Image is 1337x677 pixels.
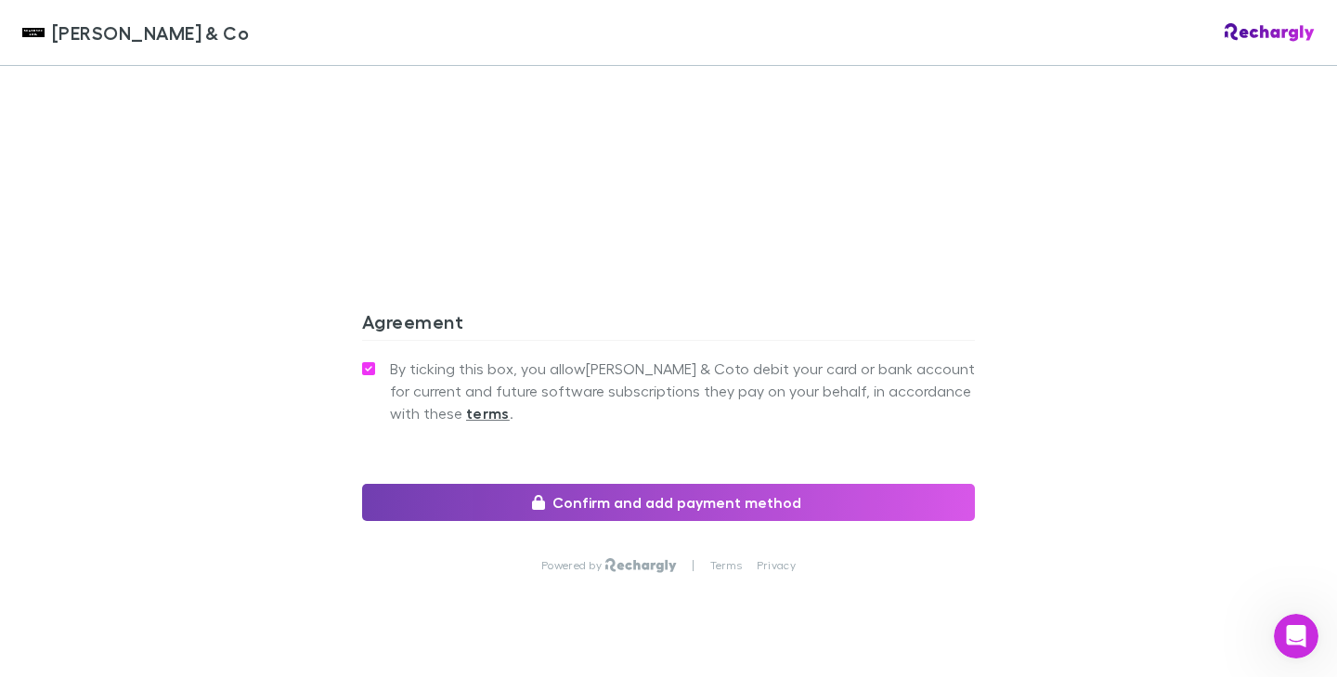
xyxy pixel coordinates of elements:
[1225,23,1315,42] img: Rechargly Logo
[52,19,249,46] span: [PERSON_NAME] & Co
[1274,614,1318,658] iframe: Intercom live chat
[390,358,975,424] span: By ticking this box, you allow [PERSON_NAME] & Co to debit your card or bank account for current ...
[710,558,742,573] a: Terms
[22,21,45,44] img: Shaddock & Co's Logo
[757,558,796,573] a: Privacy
[362,484,975,521] button: Confirm and add payment method
[541,558,605,573] p: Powered by
[605,558,677,573] img: Rechargly Logo
[362,310,975,340] h3: Agreement
[692,558,694,573] p: |
[466,404,510,423] strong: terms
